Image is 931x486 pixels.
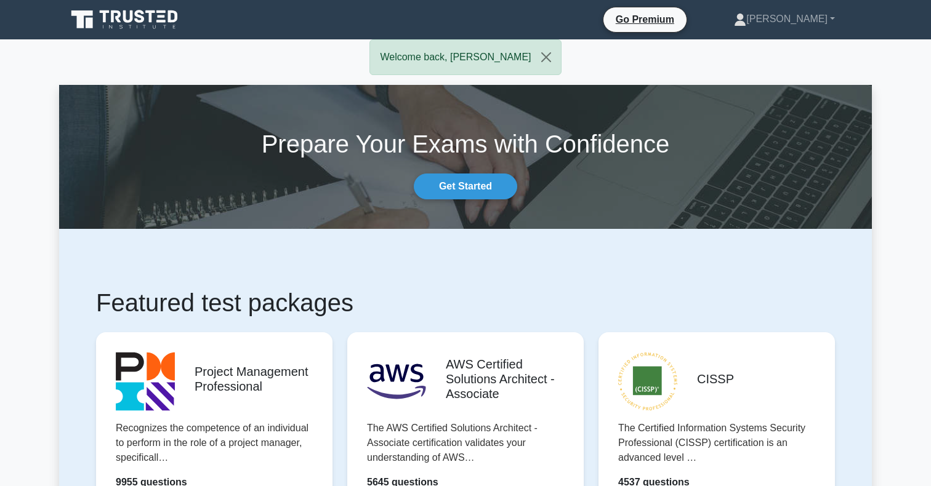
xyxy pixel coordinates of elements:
[608,12,682,27] a: Go Premium
[369,39,561,75] div: Welcome back, [PERSON_NAME]
[59,129,872,159] h1: Prepare Your Exams with Confidence
[96,288,835,317] h1: Featured test packages
[531,40,561,74] button: Close
[414,173,517,199] a: Get Started
[704,7,864,31] a: [PERSON_NAME]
